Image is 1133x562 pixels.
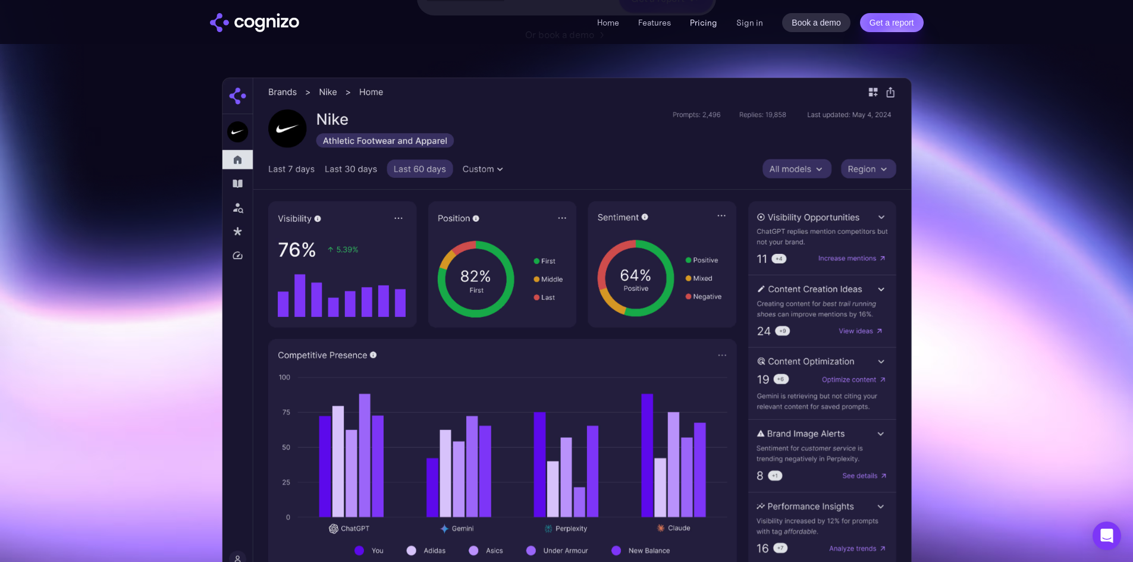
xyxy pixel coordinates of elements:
[210,13,299,32] a: home
[782,13,850,32] a: Book a demo
[210,13,299,32] img: cognizo logo
[690,17,717,28] a: Pricing
[1093,522,1121,550] div: Open Intercom Messenger
[638,17,671,28] a: Features
[736,15,763,30] a: Sign in
[860,13,924,32] a: Get a report
[597,17,619,28] a: Home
